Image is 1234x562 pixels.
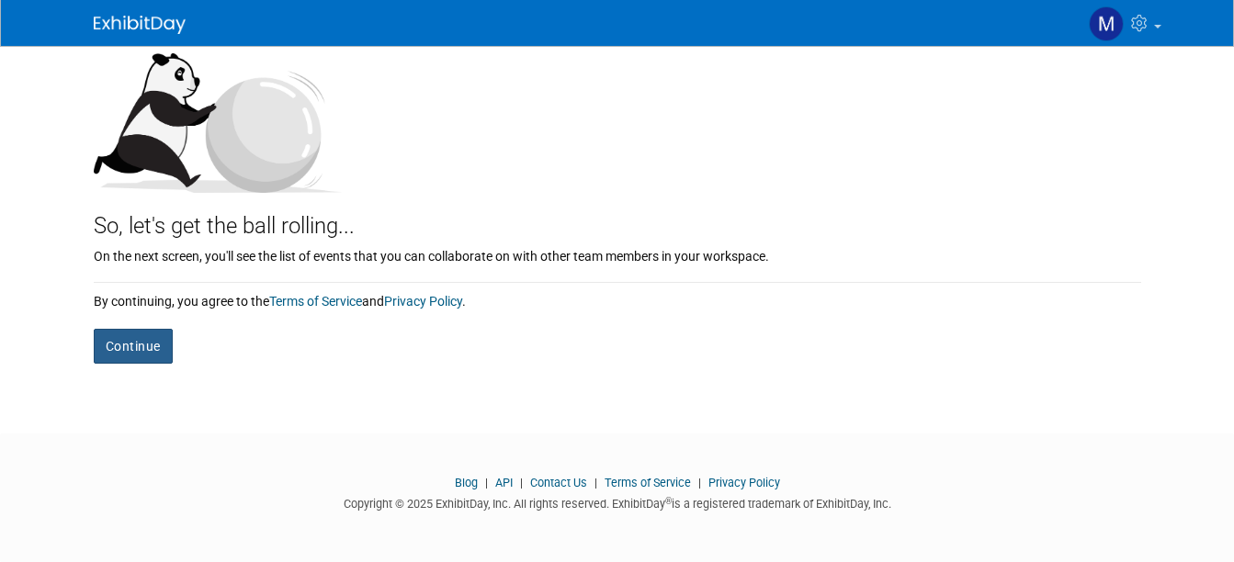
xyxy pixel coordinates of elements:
[94,329,173,364] button: Continue
[94,283,1141,310] div: By continuing, you agree to the and .
[94,35,342,193] img: Let's get the ball rolling
[269,294,362,309] a: Terms of Service
[530,476,587,489] a: Contact Us
[694,476,706,489] span: |
[94,242,1141,265] div: On the next screen, you'll see the list of events that you can collaborate on with other team mem...
[605,476,691,489] a: Terms of Service
[94,193,1141,242] div: So, let's get the ball rolling...
[495,476,513,489] a: API
[384,294,462,309] a: Privacy Policy
[1089,6,1124,41] img: Midge Baechel
[515,476,527,489] span: |
[481,476,492,489] span: |
[708,476,780,489] a: Privacy Policy
[94,16,186,34] img: ExhibitDay
[590,476,602,489] span: |
[455,476,478,489] a: Blog
[665,496,672,506] sup: ®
